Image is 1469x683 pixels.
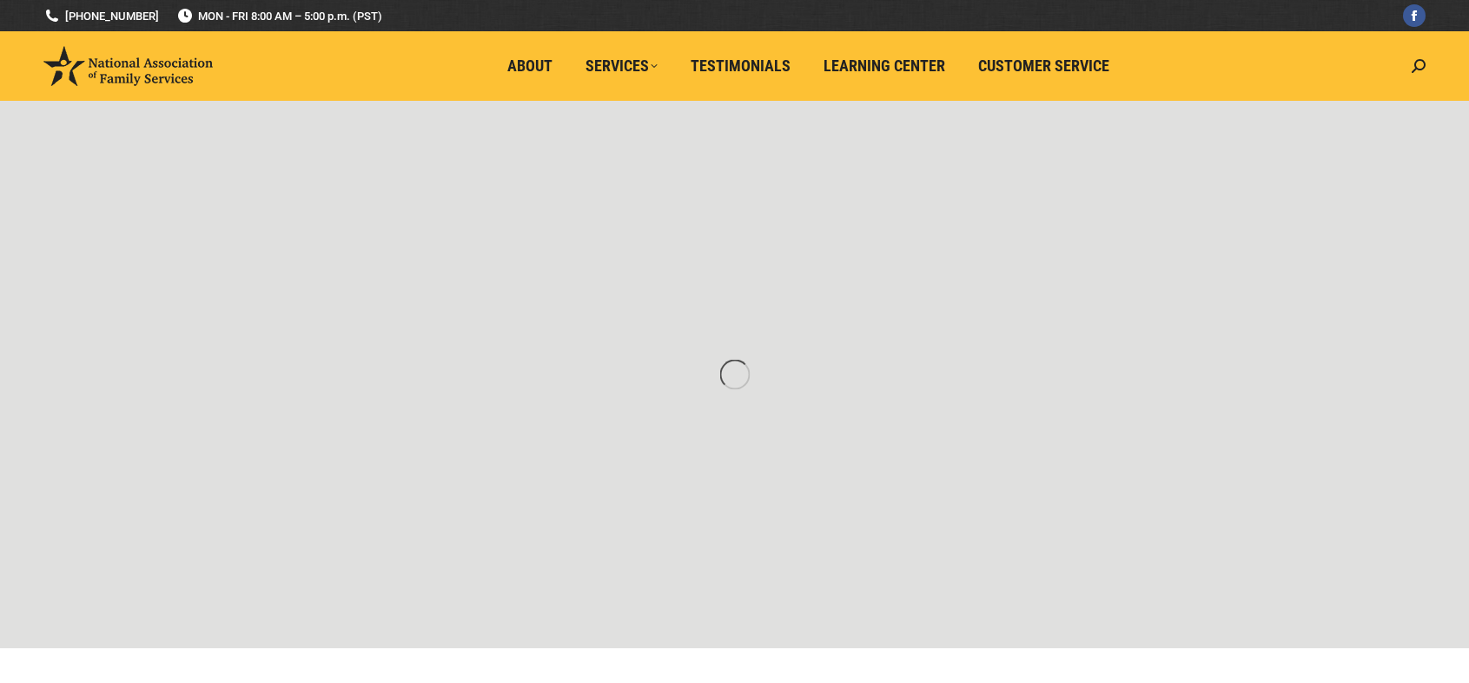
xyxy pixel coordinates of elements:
a: About [495,50,565,83]
span: Testimonials [691,56,791,76]
a: Facebook page opens in new window [1403,4,1426,27]
img: National Association of Family Services [43,46,213,86]
span: Services [586,56,658,76]
span: MON - FRI 8:00 AM – 5:00 p.m. (PST) [176,8,382,24]
a: Customer Service [966,50,1122,83]
span: Learning Center [824,56,945,76]
a: Testimonials [678,50,803,83]
a: [PHONE_NUMBER] [43,8,159,24]
a: Learning Center [811,50,957,83]
span: About [507,56,553,76]
span: Customer Service [978,56,1109,76]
